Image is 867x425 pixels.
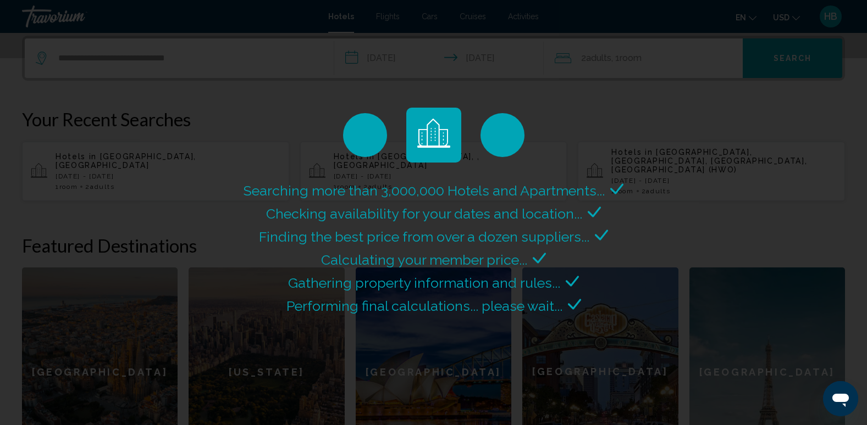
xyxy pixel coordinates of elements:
span: Searching more than 3,000,000 Hotels and Apartments... [244,182,605,199]
span: Calculating your member price... [321,251,527,268]
span: Performing final calculations... please wait... [286,298,562,314]
iframe: Button to launch messaging window [823,381,858,416]
span: Checking availability for your dates and location... [266,205,582,222]
span: Gathering property information and rules... [288,275,560,291]
span: Finding the best price from over a dozen suppliers... [259,228,589,245]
